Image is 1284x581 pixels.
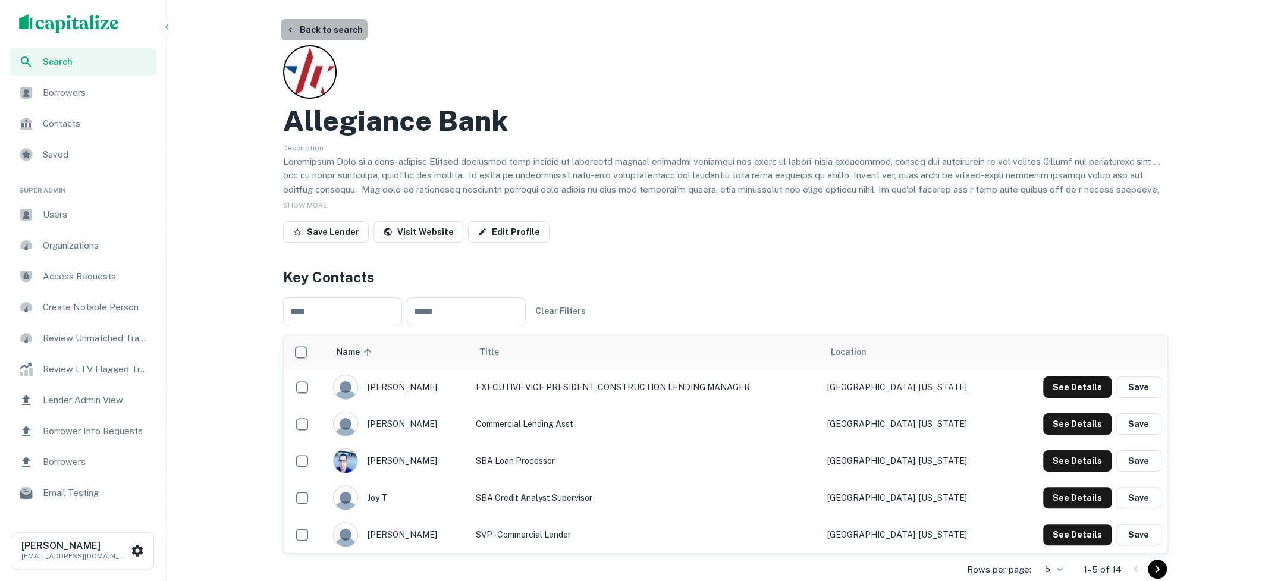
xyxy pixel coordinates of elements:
[470,516,821,553] td: SVP - Commercial Lender
[10,479,156,507] a: Email Testing
[43,300,149,315] span: Create Notable Person
[470,406,821,442] td: Commercial Lending Asst
[373,221,463,243] a: Visit Website
[1036,561,1065,578] div: 5
[1116,450,1161,472] button: Save
[10,417,156,445] a: Borrower Info Requests
[334,486,357,510] img: 9c8pery4andzj6ohjkjp54ma2
[327,335,469,369] th: Name
[470,335,821,369] th: Title
[283,155,1168,267] p: Loremipsum Dolo si a cons-adipisc Elitsed doeiusmod temp incidid ut laboreetd magnaal enimadmi ve...
[1084,563,1122,577] p: 1–5 of 14
[43,362,149,376] span: Review LTV Flagged Transactions
[12,532,154,569] button: [PERSON_NAME][EMAIL_ADDRESS][DOMAIN_NAME]
[283,103,508,138] h2: Allegiance Bank
[10,510,156,538] a: Email Analytics
[10,262,156,291] div: Access Requests
[1116,487,1161,508] button: Save
[10,200,156,229] a: Users
[10,386,156,414] a: Lender Admin View
[334,375,357,399] img: 9c8pery4andzj6ohjkjp54ma2
[10,109,156,138] a: Contacts
[1116,413,1161,435] button: Save
[1116,524,1161,545] button: Save
[470,369,821,406] td: EXECUTIVE VICE PRESIDENT, CONSTRUCTION LENDING MANAGER
[470,442,821,479] td: SBA Loan Processor
[821,479,1007,516] td: [GEOGRAPHIC_DATA], [US_STATE]
[334,523,357,547] img: 9c8pery4andzj6ohjkjp54ma2
[470,479,821,516] td: SBA Credit Analyst Supervisor
[43,86,149,100] span: Borrowers
[10,171,156,200] li: Super Admin
[1043,450,1112,472] button: See Details
[334,412,357,436] img: 9c8pery4andzj6ohjkjp54ma2
[479,345,514,359] span: Title
[10,48,156,76] a: Search
[333,522,463,547] div: [PERSON_NAME]
[821,406,1007,442] td: [GEOGRAPHIC_DATA], [US_STATE]
[821,369,1007,406] td: [GEOGRAPHIC_DATA], [US_STATE]
[21,551,128,561] p: [EMAIL_ADDRESS][DOMAIN_NAME]
[821,335,1007,369] th: Location
[283,201,327,209] span: SHOW MORE
[10,293,156,322] a: Create Notable Person
[43,238,149,253] span: Organizations
[821,442,1007,479] td: [GEOGRAPHIC_DATA], [US_STATE]
[283,221,369,243] button: Save Lender
[19,14,119,33] img: capitalize-logo.png
[1116,376,1161,398] button: Save
[334,449,357,473] img: 1517380241247
[281,19,368,40] button: Back to search
[10,355,156,384] a: Review LTV Flagged Transactions
[43,208,149,222] span: Users
[333,412,463,436] div: [PERSON_NAME]
[43,147,149,162] span: Saved
[43,55,149,68] span: Search
[10,324,156,353] a: Review Unmatched Transactions
[830,345,866,359] span: Location
[43,424,149,438] span: Borrower Info Requests
[43,331,149,346] span: Review Unmatched Transactions
[337,345,375,359] span: Name
[967,563,1031,577] p: Rows per page:
[43,269,149,284] span: Access Requests
[333,448,463,473] div: [PERSON_NAME]
[43,117,149,131] span: Contacts
[821,516,1007,553] td: [GEOGRAPHIC_DATA], [US_STATE]
[10,448,156,476] a: Borrowers
[43,455,149,469] span: Borrowers
[1043,524,1112,545] button: See Details
[10,140,156,169] a: Saved
[284,335,1167,553] div: scrollable content
[1148,560,1167,579] button: Go to next page
[283,266,1168,288] h4: Key Contacts
[10,78,156,107] a: Borrowers
[283,144,324,152] span: Description
[468,221,550,243] a: Edit Profile
[1043,487,1112,508] button: See Details
[530,300,591,322] button: Clear Filters
[1225,486,1284,543] iframe: Chat Widget
[21,541,128,551] h6: [PERSON_NAME]
[1043,413,1112,435] button: See Details
[1043,376,1112,398] button: See Details
[10,231,156,260] a: Organizations
[333,375,463,400] div: [PERSON_NAME]
[43,486,149,500] span: Email Testing
[43,393,149,407] span: Lender Admin View
[333,485,463,510] div: joy t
